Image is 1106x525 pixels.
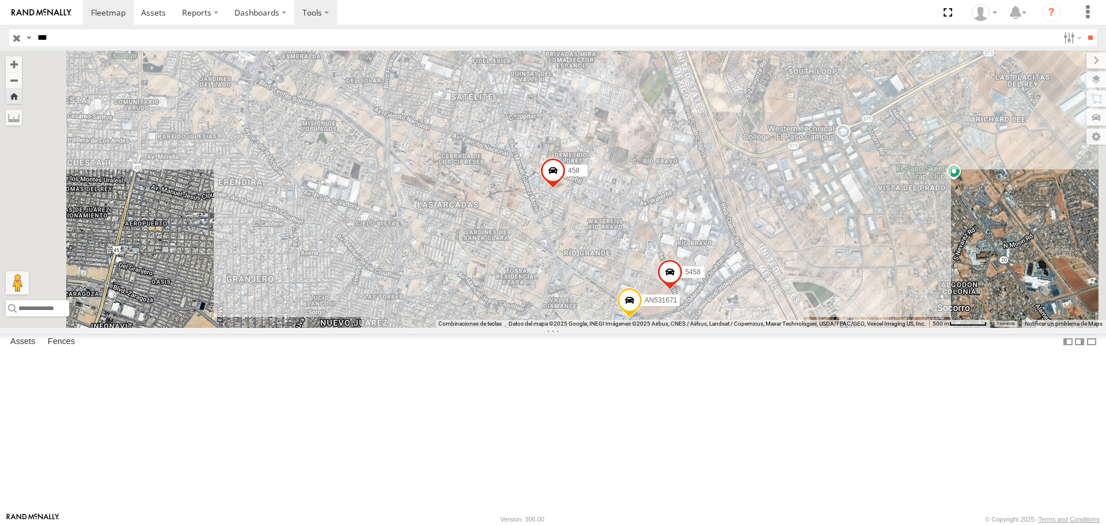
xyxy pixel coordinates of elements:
[6,513,59,525] a: Visit our Website
[1062,334,1074,350] label: Dock Summary Table to the Left
[997,321,1015,326] a: Términos (se abre en una nueva pestaña)
[1074,334,1085,350] label: Dock Summary Table to the Right
[933,320,949,327] span: 500 m
[1025,320,1103,327] a: Notificar un problema de Maps
[1059,29,1084,46] label: Search Filter Options
[6,109,22,126] label: Measure
[24,29,33,46] label: Search Query
[42,334,81,350] label: Fences
[568,167,579,175] span: 458
[1086,334,1097,350] label: Hide Summary Table
[1039,516,1100,523] a: Terms and Conditions
[685,269,700,277] span: 5458
[645,296,677,304] span: AN531671
[968,4,1001,21] div: Jonathan Ramirez
[5,334,41,350] label: Assets
[929,320,990,328] button: Escala del mapa: 500 m por 61 píxeles
[985,516,1100,523] div: © Copyright 2025 -
[12,9,71,17] img: rand-logo.svg
[1086,129,1106,145] label: Map Settings
[1042,3,1060,22] i: ?
[6,56,22,72] button: Zoom in
[6,271,29,294] button: Arrastra al hombrecito al mapa para abrir Street View
[6,72,22,88] button: Zoom out
[509,320,926,327] span: Datos del mapa ©2025 Google, INEGI Imágenes ©2025 Airbus, CNES / Airbus, Landsat / Copernicus, Ma...
[438,320,502,328] button: Combinaciones de teclas
[6,88,22,104] button: Zoom Home
[501,516,544,523] div: Version: 306.00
